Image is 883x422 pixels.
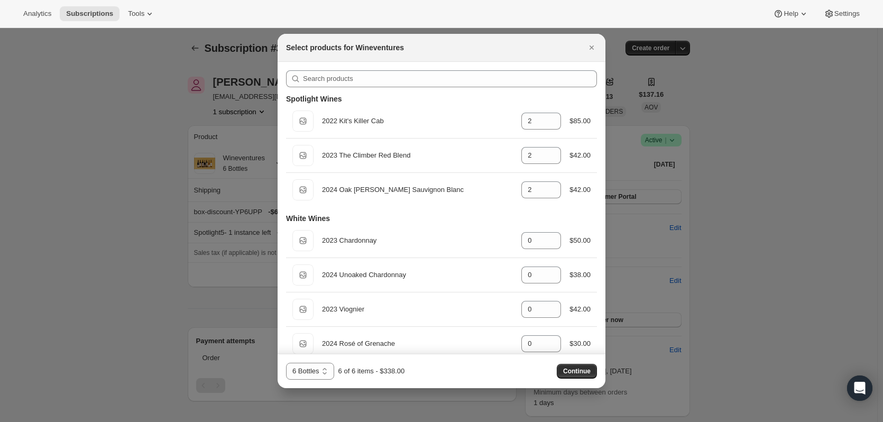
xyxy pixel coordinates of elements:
[338,366,405,377] div: 6 of 6 items - $338.00
[569,185,591,195] div: $42.00
[322,116,513,126] div: 2022 Kit's Killer Cab
[569,304,591,315] div: $42.00
[569,270,591,280] div: $38.00
[60,6,119,21] button: Subscriptions
[122,6,161,21] button: Tools
[557,364,597,379] button: Continue
[286,94,342,104] h3: Spotlight Wines
[303,70,597,87] input: Search products
[584,40,599,55] button: Close
[569,235,591,246] div: $50.00
[322,235,513,246] div: 2023 Chardonnay
[784,10,798,18] span: Help
[847,375,872,401] div: Open Intercom Messenger
[569,116,591,126] div: $85.00
[834,10,860,18] span: Settings
[322,304,513,315] div: 2023 Viognier
[66,10,113,18] span: Subscriptions
[322,270,513,280] div: 2024 Unoaked Chardonnay
[17,6,58,21] button: Analytics
[322,338,513,349] div: 2024 Rosé of Grenache
[286,42,404,53] h2: Select products for Wineventures
[817,6,866,21] button: Settings
[767,6,815,21] button: Help
[322,185,513,195] div: 2024 Oak [PERSON_NAME] Sauvignon Blanc
[128,10,144,18] span: Tools
[322,150,513,161] div: 2023 The Climber Red Blend
[563,367,591,375] span: Continue
[569,150,591,161] div: $42.00
[286,213,330,224] h3: White Wines
[23,10,51,18] span: Analytics
[569,338,591,349] div: $30.00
